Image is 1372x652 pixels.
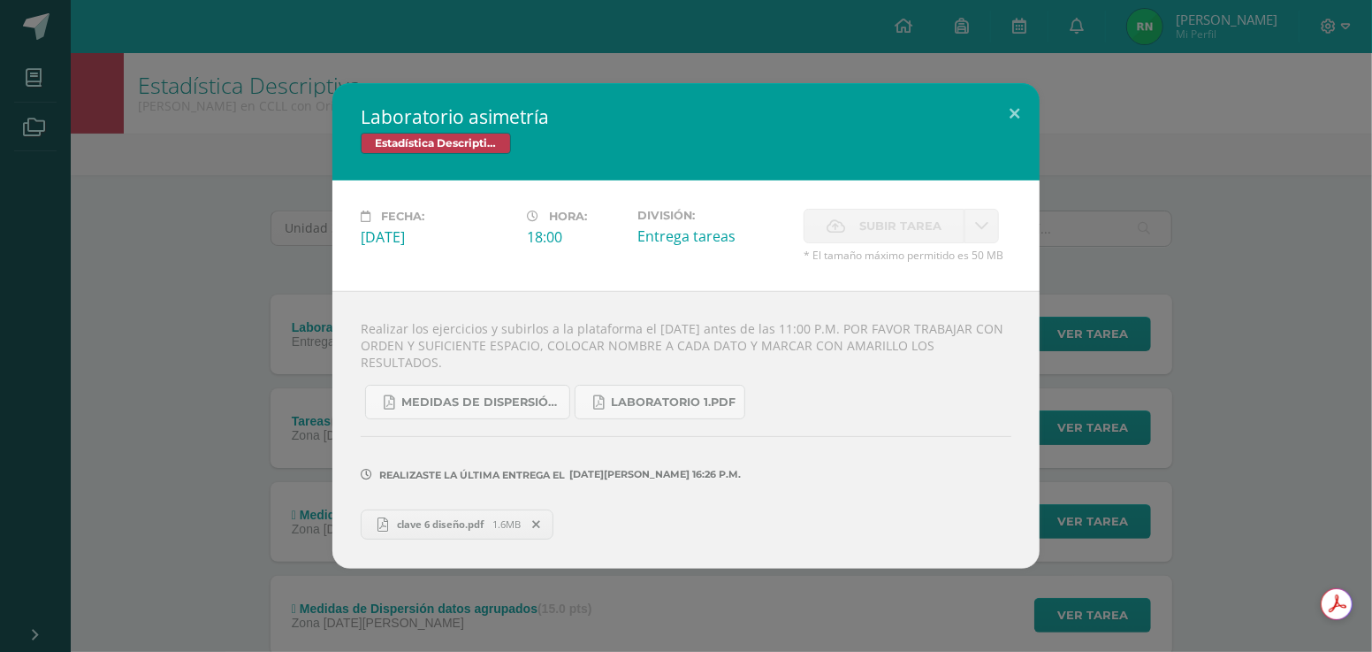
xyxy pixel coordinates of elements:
[804,209,964,243] label: La fecha de entrega ha expirado
[549,210,587,223] span: Hora:
[859,210,941,242] span: Subir tarea
[527,227,623,247] div: 18:00
[989,83,1040,143] button: Close (Esc)
[637,209,789,222] label: División:
[365,385,570,419] a: Medidas de dispersión y curtosis- ejercicio.pdf
[361,133,511,154] span: Estadística Descriptiva
[964,209,999,243] a: La fecha de entrega ha expirado
[401,395,560,410] span: Medidas de dispersión y curtosis- ejercicio.pdf
[361,227,513,247] div: [DATE]
[493,518,522,531] span: 1.6MB
[379,469,565,481] span: Realizaste la última entrega el
[804,248,1011,263] span: * El tamaño máximo permitido es 50 MB
[575,385,745,419] a: LABORATORIO 1.pdf
[522,515,553,534] span: Remover entrega
[361,510,553,540] a: clave 6 diseño.pdf 1.6MB
[388,518,493,531] span: clave 6 diseño.pdf
[332,291,1040,568] div: Realizar los ejercicios y subirlos a la plataforma el [DATE] antes de las 11:00 P.M. POR FAVOR TR...
[611,395,736,410] span: LABORATORIO 1.pdf
[361,104,1011,129] h2: Laboratorio asimetría
[565,474,741,475] span: [DATE][PERSON_NAME] 16:26 p.m.
[637,226,789,246] div: Entrega tareas
[381,210,424,223] span: Fecha:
